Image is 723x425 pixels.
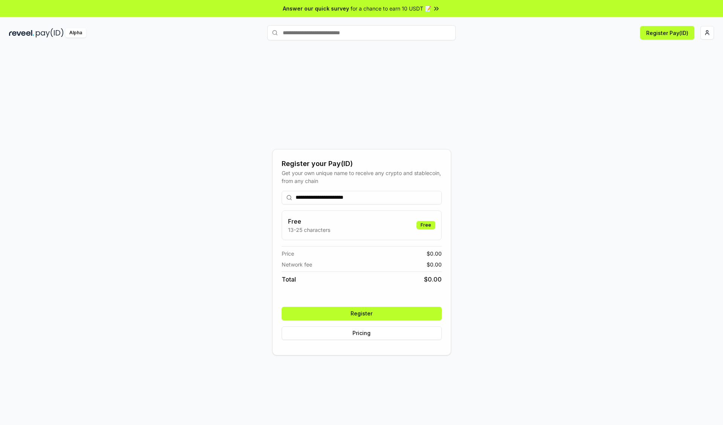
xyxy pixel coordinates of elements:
[288,226,330,234] p: 13-25 characters
[427,250,442,257] span: $ 0.00
[288,217,330,226] h3: Free
[282,326,442,340] button: Pricing
[282,250,294,257] span: Price
[282,158,442,169] div: Register your Pay(ID)
[416,221,435,229] div: Free
[424,275,442,284] span: $ 0.00
[640,26,694,40] button: Register Pay(ID)
[282,169,442,185] div: Get your own unique name to receive any crypto and stablecoin, from any chain
[9,28,34,38] img: reveel_dark
[351,5,431,12] span: for a chance to earn 10 USDT 📝
[282,275,296,284] span: Total
[283,5,349,12] span: Answer our quick survey
[65,28,86,38] div: Alpha
[427,260,442,268] span: $ 0.00
[36,28,64,38] img: pay_id
[282,260,312,268] span: Network fee
[282,307,442,320] button: Register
